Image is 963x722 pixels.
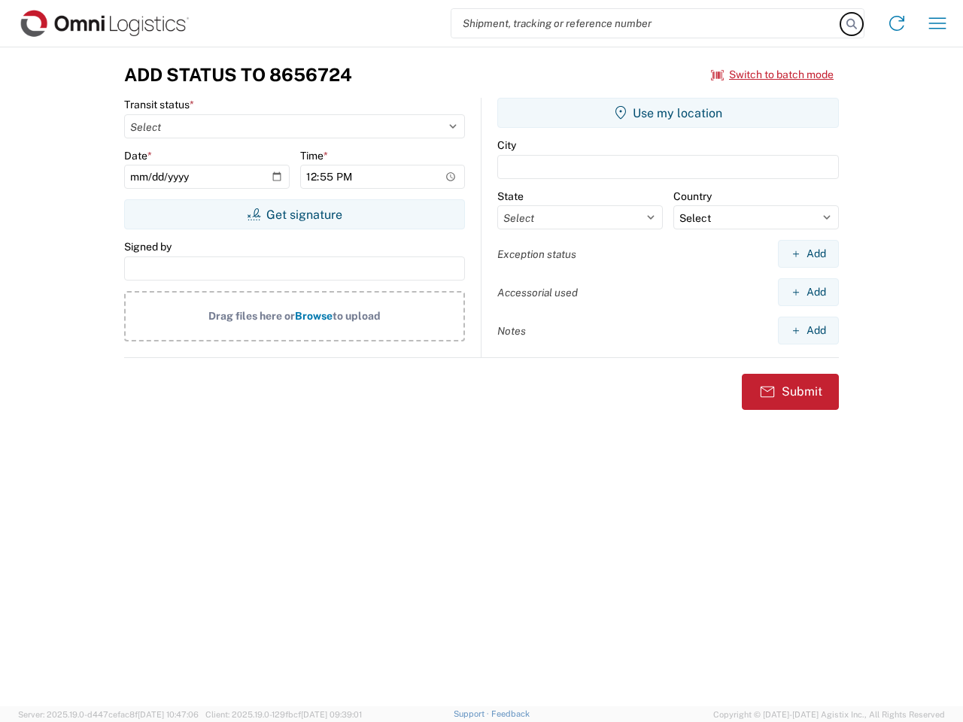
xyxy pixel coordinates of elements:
[205,710,362,719] span: Client: 2025.19.0-129fbcf
[711,62,834,87] button: Switch to batch mode
[713,708,945,721] span: Copyright © [DATE]-[DATE] Agistix Inc., All Rights Reserved
[778,317,839,344] button: Add
[497,286,578,299] label: Accessorial used
[333,310,381,322] span: to upload
[300,149,328,162] label: Time
[742,374,839,410] button: Submit
[497,324,526,338] label: Notes
[673,190,712,203] label: Country
[138,710,199,719] span: [DATE] 10:47:06
[454,709,491,718] a: Support
[497,98,839,128] button: Use my location
[497,247,576,261] label: Exception status
[124,240,172,253] label: Signed by
[124,149,152,162] label: Date
[124,98,194,111] label: Transit status
[491,709,530,718] a: Feedback
[295,310,333,322] span: Browse
[497,190,524,203] label: State
[778,278,839,306] button: Add
[18,710,199,719] span: Server: 2025.19.0-d447cefac8f
[301,710,362,719] span: [DATE] 09:39:01
[124,64,352,86] h3: Add Status to 8656724
[124,199,465,229] button: Get signature
[497,138,516,152] label: City
[451,9,841,38] input: Shipment, tracking or reference number
[208,310,295,322] span: Drag files here or
[778,240,839,268] button: Add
